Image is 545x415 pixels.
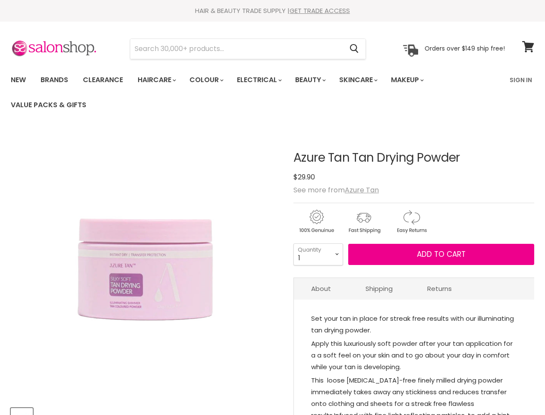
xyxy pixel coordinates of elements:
a: GET TRADE ACCESS [290,6,350,15]
a: New [4,71,32,89]
a: Value Packs & Gifts [4,96,93,114]
select: Quantity [293,243,343,265]
h1: Azure Tan Tan Drying Powder [293,151,534,165]
p: Orders over $149 ship free! [425,45,505,52]
a: Skincare [333,71,383,89]
button: Search [343,39,365,59]
img: returns.gif [388,208,434,235]
a: Sign In [504,71,537,89]
span: Apply this luxuriously soft powder after your tan application for a a soft feel on your skin and ... [311,339,513,371]
input: Search [130,39,343,59]
a: Brands [34,71,75,89]
img: shipping.gif [341,208,387,235]
a: Electrical [230,71,287,89]
span: See more from [293,185,379,195]
span: Add to cart [417,249,466,259]
a: Azure Tan [345,185,379,195]
p: Set your tan in place for streak free results with our illuminating tan drying powder. [311,313,517,338]
a: Returns [410,278,469,299]
a: Shipping [348,278,410,299]
img: Azure Tan Tan Drying Powder [11,130,280,400]
div: Azure Tan Tan Drying Powder image. Click or Scroll to Zoom. [11,130,280,400]
ul: Main menu [4,67,504,118]
a: Makeup [384,71,429,89]
a: Beauty [289,71,331,89]
span: $29.90 [293,172,315,182]
form: Product [130,38,366,59]
a: Colour [183,71,229,89]
img: genuine.gif [293,208,339,235]
a: Clearance [76,71,129,89]
button: Add to cart [348,244,534,265]
a: Haircare [131,71,181,89]
a: About [294,278,348,299]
